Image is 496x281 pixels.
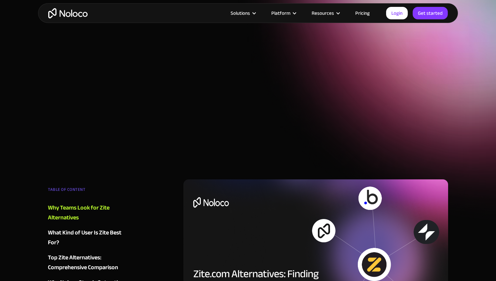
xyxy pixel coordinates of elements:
div: Solutions [222,9,263,17]
div: Solutions [231,9,250,17]
a: Top Zite Alternatives: Comprehensive Comparison [48,253,127,272]
div: Platform [271,9,290,17]
a: Why Teams Look for Zite Alternatives [48,203,127,223]
a: Get started [413,7,448,19]
div: Platform [263,9,303,17]
a: home [48,8,88,18]
a: What Kind of User Is Zite Best For? [48,228,127,248]
a: Pricing [347,9,378,17]
a: Login [386,7,408,19]
div: TABLE OF CONTENT [48,185,127,198]
div: Resources [312,9,334,17]
div: Resources [303,9,347,17]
